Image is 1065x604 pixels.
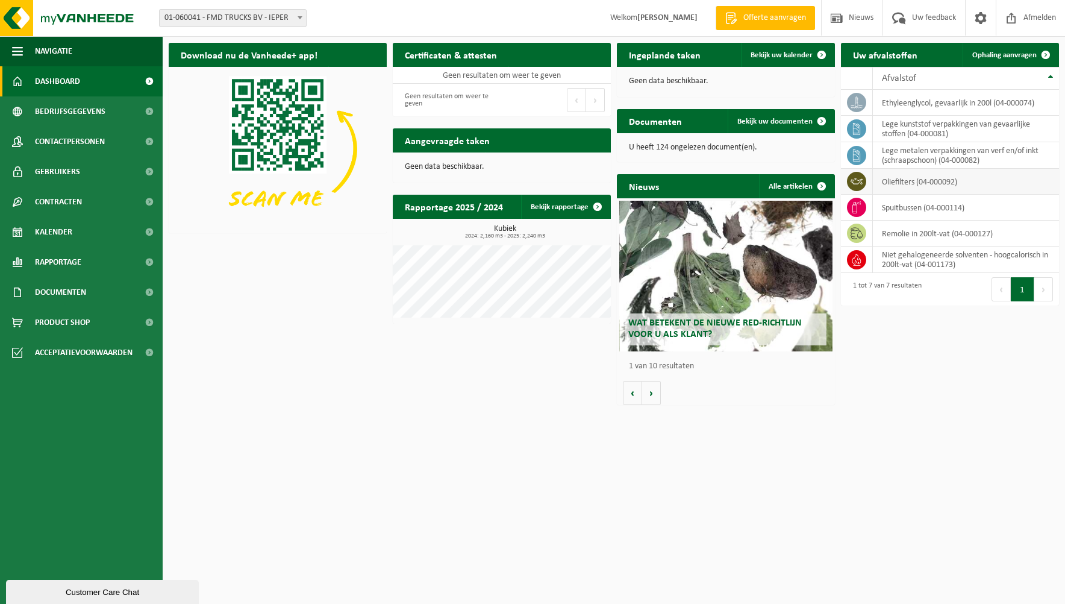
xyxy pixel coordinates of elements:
p: 1 van 10 resultaten [629,362,829,371]
strong: [PERSON_NAME] [637,13,698,22]
p: Geen data beschikbaar. [405,163,599,171]
span: Contactpersonen [35,127,105,157]
h2: Ingeplande taken [617,43,713,66]
span: Navigatie [35,36,72,66]
button: Previous [567,88,586,112]
button: Next [1034,277,1053,301]
button: 1 [1011,277,1034,301]
span: 01-060041 - FMD TRUCKS BV - IEPER [160,10,306,27]
h3: Kubiek [399,225,611,239]
td: lege kunststof verpakkingen van gevaarlijke stoffen (04-000081) [873,116,1059,142]
a: Bekijk uw kalender [741,43,834,67]
h2: Uw afvalstoffen [841,43,929,66]
span: 2024: 2,160 m3 - 2025: 2,240 m3 [399,233,611,239]
a: Offerte aanvragen [716,6,815,30]
div: Geen resultaten om weer te geven [399,87,496,113]
td: spuitbussen (04-000114) [873,195,1059,221]
button: Next [586,88,605,112]
td: remolie in 200lt-vat (04-000127) [873,221,1059,247]
span: 01-060041 - FMD TRUCKS BV - IEPER [159,9,307,27]
span: Documenten [35,277,86,307]
p: U heeft 124 ongelezen document(en). [629,143,823,152]
a: Bekijk rapportage [521,195,610,219]
h2: Nieuws [617,174,671,198]
a: Ophaling aanvragen [963,43,1058,67]
span: Product Shop [35,307,90,338]
img: Download de VHEPlus App [169,67,387,231]
span: Bedrijfsgegevens [35,96,105,127]
button: Vorige [623,381,642,405]
h2: Certificaten & attesten [393,43,509,66]
a: Bekijk uw documenten [728,109,834,133]
h2: Download nu de Vanheede+ app! [169,43,329,66]
span: Afvalstof [882,74,916,83]
span: Rapportage [35,247,81,277]
td: Geen resultaten om weer te geven [393,67,611,84]
td: oliefilters (04-000092) [873,169,1059,195]
td: lege metalen verpakkingen van verf en/of inkt (schraapschoon) (04-000082) [873,142,1059,169]
span: Acceptatievoorwaarden [35,338,133,368]
span: Kalender [35,217,72,247]
a: Alle artikelen [759,174,834,198]
td: niet gehalogeneerde solventen - hoogcalorisch in 200lt-vat (04-001173) [873,247,1059,273]
h2: Documenten [617,109,694,133]
span: Bekijk uw documenten [737,118,813,125]
p: Geen data beschikbaar. [629,77,823,86]
span: Contracten [35,187,82,217]
div: 1 tot 7 van 7 resultaten [847,276,922,303]
span: Bekijk uw kalender [751,51,813,59]
span: Gebruikers [35,157,80,187]
button: Previous [992,277,1011,301]
td: ethyleenglycol, gevaarlijk in 200l (04-000074) [873,90,1059,116]
span: Wat betekent de nieuwe RED-richtlijn voor u als klant? [628,318,802,339]
a: Wat betekent de nieuwe RED-richtlijn voor u als klant? [619,201,833,351]
h2: Rapportage 2025 / 2024 [393,195,515,218]
span: Dashboard [35,66,80,96]
h2: Aangevraagde taken [393,128,502,152]
span: Ophaling aanvragen [972,51,1037,59]
iframe: chat widget [6,577,201,604]
span: Offerte aanvragen [740,12,809,24]
button: Volgende [642,381,661,405]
